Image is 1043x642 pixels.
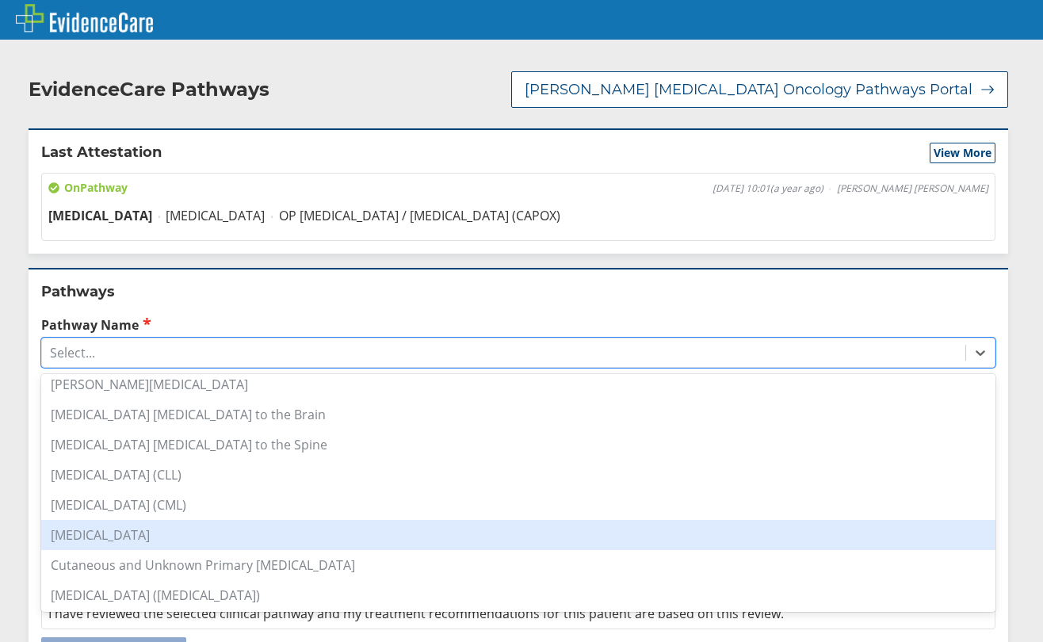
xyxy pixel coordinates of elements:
img: EvidenceCare [16,4,153,32]
span: [PERSON_NAME] [PERSON_NAME] [837,182,988,195]
div: [MEDICAL_DATA] [41,520,995,550]
h2: EvidenceCare Pathways [29,78,269,101]
div: [MEDICAL_DATA] ([MEDICAL_DATA]) [41,580,995,610]
h2: Pathways [41,282,995,301]
span: [PERSON_NAME] [MEDICAL_DATA] Oncology Pathways Portal [525,80,972,99]
button: [PERSON_NAME] [MEDICAL_DATA] Oncology Pathways Portal [511,71,1008,108]
div: [PERSON_NAME][MEDICAL_DATA] [41,369,995,399]
div: Select... [50,344,95,361]
button: View More [930,143,995,163]
h2: Last Attestation [41,143,162,163]
span: On Pathway [48,180,128,196]
label: Pathway Name [41,315,995,334]
span: [MEDICAL_DATA] [166,207,265,224]
div: [MEDICAL_DATA] (CLL) [41,460,995,490]
span: [MEDICAL_DATA] [48,207,152,224]
span: [DATE] 10:01 ( a year ago ) [713,182,823,195]
span: View More [934,145,991,161]
div: [MEDICAL_DATA] [MEDICAL_DATA] to the Spine [41,430,995,460]
div: [MEDICAL_DATA] [MEDICAL_DATA] to the Brain [41,399,995,430]
span: OP [MEDICAL_DATA] / [MEDICAL_DATA] (CAPOX) [279,207,560,224]
span: I have reviewed the selected clinical pathway and my treatment recommendations for this patient a... [48,605,784,622]
div: Cutaneous and Unknown Primary [MEDICAL_DATA] [41,550,995,580]
div: [MEDICAL_DATA][GEOGRAPHIC_DATA] (DCIS) [41,610,995,640]
div: [MEDICAL_DATA] (CML) [41,490,995,520]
